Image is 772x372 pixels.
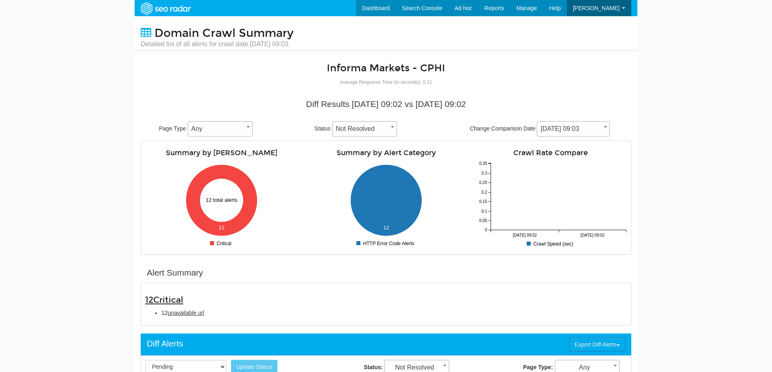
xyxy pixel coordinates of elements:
[145,295,183,305] span: 12
[517,5,537,11] span: Manage
[188,121,253,137] span: Any
[141,40,294,49] small: Detailed list of all alerts for crawl date [DATE] 09:03.
[513,233,537,237] tspan: [DATE] 09:02
[137,1,193,16] img: SEORadar
[364,364,383,370] strong: Status:
[314,125,330,132] span: Status
[470,125,536,132] span: Change Comparison Date
[479,180,487,185] tspan: 0.25
[161,309,627,317] li: 12
[310,149,462,157] h4: Summary by Alert Category
[147,98,625,110] div: Diff Results [DATE] 09:02 vs [DATE] 09:02
[327,62,445,74] a: Informa Markets - CPHI
[523,364,553,370] strong: Page Type:
[153,295,183,305] span: Critical
[455,5,472,11] span: Ad hoc
[573,5,620,11] span: [PERSON_NAME]
[159,125,186,132] span: Page Type
[147,267,203,279] div: Alert Summary
[168,310,204,316] span: unavailable url
[206,197,238,203] text: 12 total alerts
[537,123,609,135] span: 09/09/2025 09:03
[145,149,298,157] h4: Summary by [PERSON_NAME]
[474,149,627,157] h4: Crawl Rate Compare
[479,161,487,166] tspan: 0.35
[537,121,610,137] span: 09/09/2025 09:03
[479,218,487,223] tspan: 0.05
[549,5,561,11] span: Help
[479,199,487,204] tspan: 0.15
[569,338,625,351] button: Export Diff Alerts
[147,338,183,350] div: Diff Alerts
[188,123,252,135] span: Any
[340,79,432,85] small: Average Response Time (in seconds): 0.11
[581,233,605,237] tspan: [DATE] 09:02
[332,121,397,137] span: Not Resolved
[485,228,487,232] tspan: 0
[482,209,487,214] tspan: 0.1
[485,5,504,11] span: Reports
[154,26,294,40] span: Domain Crawl Summary
[482,190,487,195] tspan: 0.2
[332,123,397,135] span: Not Resolved
[482,171,487,175] tspan: 0.3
